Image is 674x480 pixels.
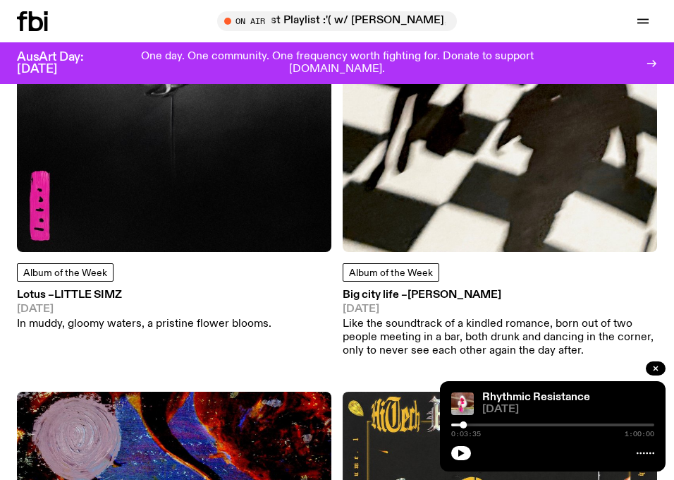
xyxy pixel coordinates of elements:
a: Album of the Week [343,263,439,282]
span: [DATE] [343,304,657,315]
a: Lotus –Little Simz[DATE]In muddy, gloomy waters, a pristine flower blooms. [17,290,271,331]
span: [PERSON_NAME] [408,289,501,301]
span: 0:03:35 [451,431,481,438]
a: Rhythmic Resistance [482,392,590,403]
h3: Big city life – [343,290,657,301]
a: Big city life –[PERSON_NAME][DATE]Like the soundtrack of a kindled romance, born out of two peopl... [343,290,657,358]
span: [DATE] [17,304,271,315]
span: Album of the Week [349,268,433,278]
p: In muddy, gloomy waters, a pristine flower blooms. [17,318,271,331]
h3: AusArt Day: [DATE] [17,52,107,76]
h3: Lotus – [17,290,271,301]
p: One day. One community. One frequency worth fighting for. Donate to support [DOMAIN_NAME]. [118,51,556,76]
button: On AirThe Playlist / [PERSON_NAME]'s Last Playlist :'( w/ [PERSON_NAME], [PERSON_NAME], [PERSON_N... [217,11,457,31]
span: Little Simz [54,289,122,301]
span: [DATE] [482,404,654,415]
p: Like the soundtrack of a kindled romance, born out of two people meeting in a bar, both drunk and... [343,318,657,359]
span: 1:00:00 [625,431,654,438]
img: Attu crouches on gravel in front of a brown wall. They are wearing a white fur coat with a hood, ... [451,392,474,415]
a: Album of the Week [17,263,114,282]
span: Album of the Week [23,268,107,278]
